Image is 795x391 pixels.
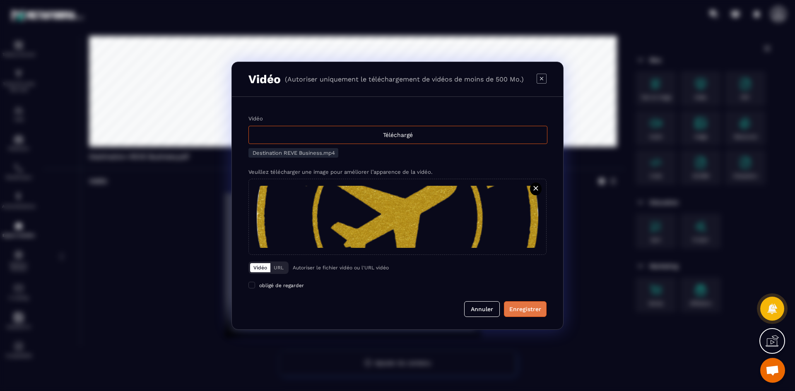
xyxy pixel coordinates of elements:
span: Destination REVE Business.mp4 [253,150,335,156]
button: Annuler [464,301,500,317]
h3: Vidéo [248,72,281,86]
p: Autoriser le fichier vidéo ou l'URL vidéo [293,265,389,271]
div: Enregistrer [509,305,541,313]
div: Téléchargé [248,126,547,144]
label: Veuillez télécharger une image pour améliorer l’apparence de la vidéo. [248,169,432,175]
span: obligé de regarder [259,283,304,288]
div: Ouvrir le chat [760,358,785,383]
p: (Autoriser uniquement le téléchargement de vidéos de moins de 500 Mo.) [285,75,524,83]
button: Enregistrer [504,301,547,317]
button: Vidéo [250,263,270,272]
label: Vidéo [248,115,263,122]
button: URL [270,263,287,272]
